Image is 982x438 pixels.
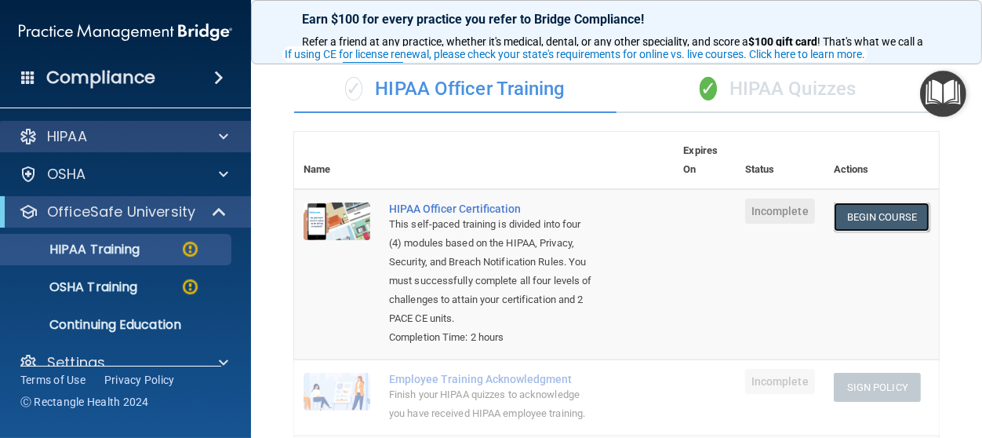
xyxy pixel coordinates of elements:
[748,35,817,48] strong: $100 gift card
[19,203,227,221] a: OfficeSafe University
[834,373,921,402] button: Sign Policy
[282,46,867,62] button: If using CE for license renewal, please check your state's requirements for online vs. live cours...
[180,239,200,259] img: warning-circle.0cc9ac19.png
[302,35,926,64] span: ! That's what we call a win-win.
[345,77,362,100] span: ✓
[47,353,105,372] p: Settings
[302,12,931,27] p: Earn $100 for every practice you refer to Bridge Compliance!
[10,242,140,257] p: HIPAA Training
[19,127,228,146] a: HIPAA
[47,127,87,146] p: HIPAA
[389,328,595,347] div: Completion Time: 2 hours
[285,49,865,60] div: If using CE for license renewal, please check your state's requirements for online vs. live cours...
[736,132,824,189] th: Status
[294,132,380,189] th: Name
[10,317,224,333] p: Continuing Education
[389,373,595,385] div: Employee Training Acknowledgment
[20,372,85,388] a: Terms of Use
[745,369,815,394] span: Incomplete
[834,203,929,232] a: Begin Course
[343,51,403,64] a: Get Started
[294,66,616,113] div: HIPAA Officer Training
[389,385,595,423] div: Finish your HIPAA quizzes to acknowledge you have received HIPAA employee training.
[302,35,748,48] span: Refer a friend at any practice, whether it's medical, dental, or any other speciality, and score a
[745,199,815,224] span: Incomplete
[47,203,195,221] p: OfficeSafe University
[389,215,595,328] div: This self-paced training is divided into four (4) modules based on the HIPAA, Privacy, Security, ...
[19,165,228,184] a: OSHA
[47,165,86,184] p: OSHA
[10,279,137,295] p: OSHA Training
[180,277,200,297] img: warning-circle.0cc9ac19.png
[19,16,232,48] img: PMB logo
[343,51,401,64] strong: Get Started
[46,67,155,89] h4: Compliance
[824,132,939,189] th: Actions
[616,66,939,113] div: HIPAA Quizzes
[674,132,735,189] th: Expires On
[920,71,966,117] button: Open Resource Center
[104,372,175,388] a: Privacy Policy
[20,394,149,410] span: Ⓒ Rectangle Health 2024
[19,353,228,372] a: Settings
[700,77,717,100] span: ✓
[389,203,595,215] a: HIPAA Officer Certification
